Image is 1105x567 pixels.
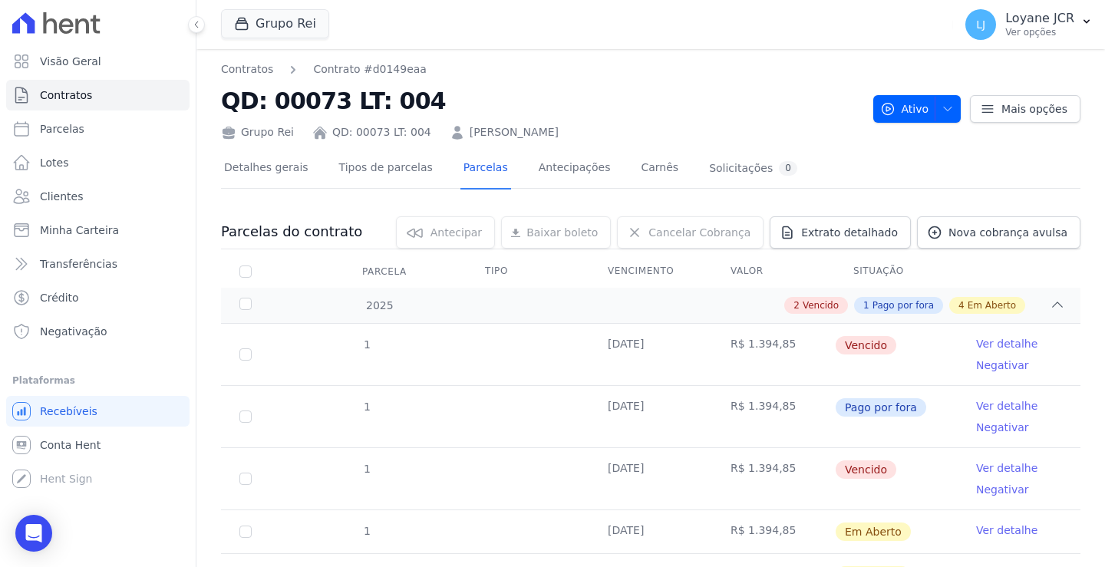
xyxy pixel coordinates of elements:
[712,386,835,447] td: R$ 1.394,85
[40,437,101,453] span: Conta Hent
[362,525,371,537] span: 1
[917,216,1080,249] a: Nova cobrança avulsa
[803,298,839,312] span: Vencido
[344,256,425,287] div: Parcela
[6,430,190,460] a: Conta Hent
[221,149,312,190] a: Detalhes gerais
[460,149,511,190] a: Parcelas
[221,223,362,241] h3: Parcelas do contrato
[40,223,119,238] span: Minha Carteira
[976,483,1029,496] a: Negativar
[712,448,835,509] td: R$ 1.394,85
[40,155,69,170] span: Lotes
[958,298,965,312] span: 4
[6,249,190,279] a: Transferências
[40,121,84,137] span: Parcelas
[779,161,797,176] div: 0
[835,255,958,288] th: Situação
[40,87,92,103] span: Contratos
[40,404,97,419] span: Recebíveis
[1005,11,1074,26] p: Loyane JCR
[6,181,190,212] a: Clientes
[6,282,190,313] a: Crédito
[40,324,107,339] span: Negativação
[15,515,52,552] div: Open Intercom Messenger
[239,473,252,485] input: default
[221,61,861,77] nav: Breadcrumb
[221,84,861,118] h2: QD: 00073 LT: 004
[12,371,183,390] div: Plataformas
[836,398,926,417] span: Pago por fora
[470,124,559,140] a: [PERSON_NAME]
[976,421,1029,433] a: Negativar
[976,19,985,30] span: LJ
[712,255,835,288] th: Valor
[1001,101,1067,117] span: Mais opções
[880,95,929,123] span: Ativo
[6,80,190,110] a: Contratos
[589,510,712,553] td: [DATE]
[976,336,1037,351] a: Ver detalhe
[836,336,896,354] span: Vencido
[6,316,190,347] a: Negativação
[953,3,1105,46] button: LJ Loyane JCR Ver opções
[332,124,431,140] a: QD: 00073 LT: 004
[40,54,101,69] span: Visão Geral
[589,324,712,385] td: [DATE]
[6,147,190,178] a: Lotes
[589,255,712,288] th: Vencimento
[336,149,436,190] a: Tipos de parcelas
[239,348,252,361] input: default
[976,398,1037,414] a: Ver detalhe
[709,161,797,176] div: Solicitações
[836,460,896,479] span: Vencido
[313,61,427,77] a: Contrato #d0149eaa
[467,255,589,288] th: Tipo
[6,114,190,144] a: Parcelas
[6,215,190,246] a: Minha Carteira
[948,225,1067,240] span: Nova cobrança avulsa
[970,95,1080,123] a: Mais opções
[872,298,934,312] span: Pago por fora
[712,510,835,553] td: R$ 1.394,85
[836,522,911,541] span: Em Aberto
[40,290,79,305] span: Crédito
[706,149,800,190] a: Solicitações0
[221,9,329,38] button: Grupo Rei
[873,95,962,123] button: Ativo
[362,338,371,351] span: 1
[536,149,614,190] a: Antecipações
[6,46,190,77] a: Visão Geral
[793,298,800,312] span: 2
[968,298,1016,312] span: Em Aberto
[712,324,835,385] td: R$ 1.394,85
[362,401,371,413] span: 1
[221,61,273,77] a: Contratos
[770,216,911,249] a: Extrato detalhado
[589,448,712,509] td: [DATE]
[801,225,898,240] span: Extrato detalhado
[362,463,371,475] span: 1
[40,189,83,204] span: Clientes
[239,526,252,538] input: default
[976,359,1029,371] a: Negativar
[221,61,427,77] nav: Breadcrumb
[221,124,294,140] div: Grupo Rei
[976,460,1037,476] a: Ver detalhe
[40,256,117,272] span: Transferências
[976,522,1037,538] a: Ver detalhe
[239,410,252,423] input: Só é possível selecionar pagamentos em aberto
[6,396,190,427] a: Recebíveis
[589,386,712,447] td: [DATE]
[1005,26,1074,38] p: Ver opções
[638,149,681,190] a: Carnês
[863,298,869,312] span: 1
